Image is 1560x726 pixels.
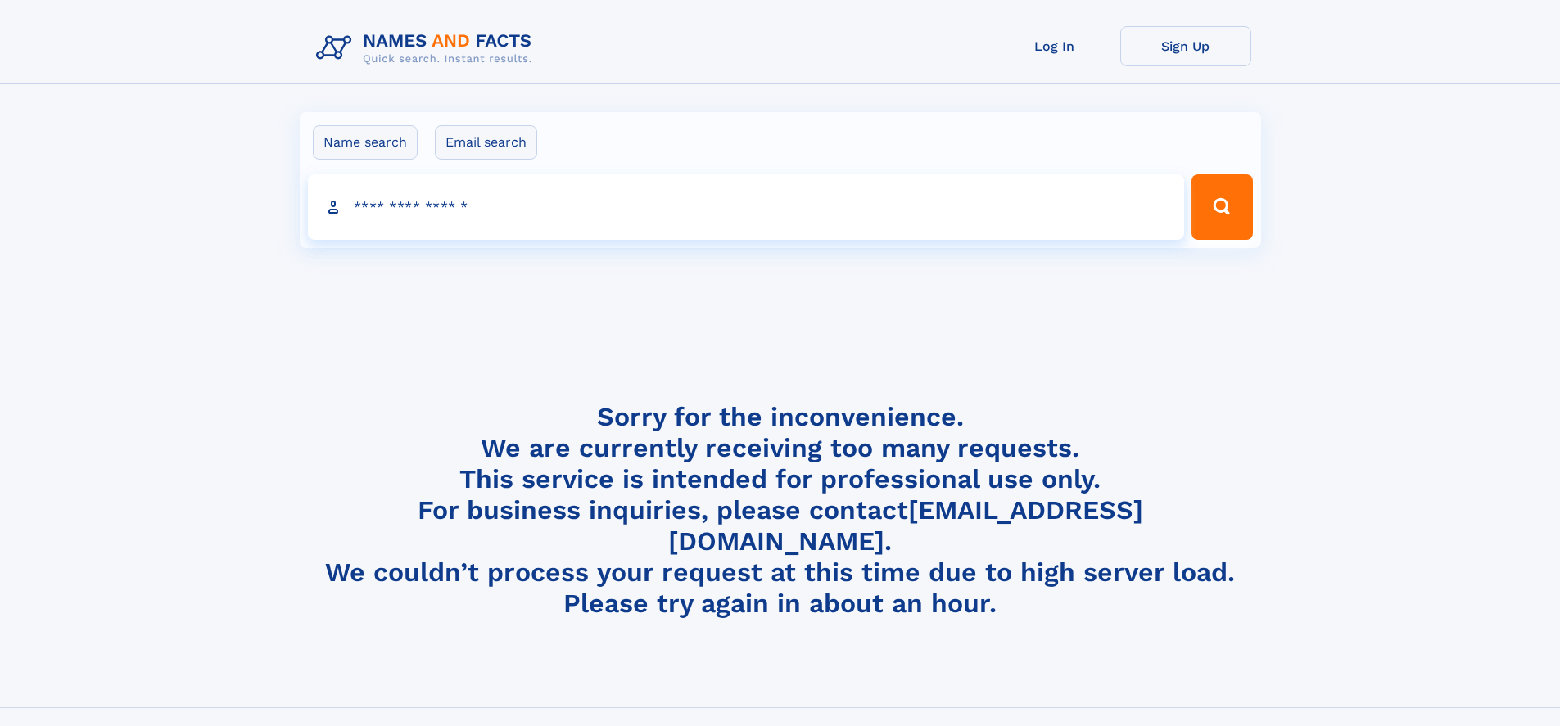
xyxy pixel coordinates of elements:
[668,494,1143,557] a: [EMAIL_ADDRESS][DOMAIN_NAME]
[1120,26,1251,66] a: Sign Up
[310,401,1251,620] h4: Sorry for the inconvenience. We are currently receiving too many requests. This service is intend...
[308,174,1185,240] input: search input
[1191,174,1252,240] button: Search Button
[989,26,1120,66] a: Log In
[313,125,418,160] label: Name search
[310,26,545,70] img: Logo Names and Facts
[435,125,537,160] label: Email search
